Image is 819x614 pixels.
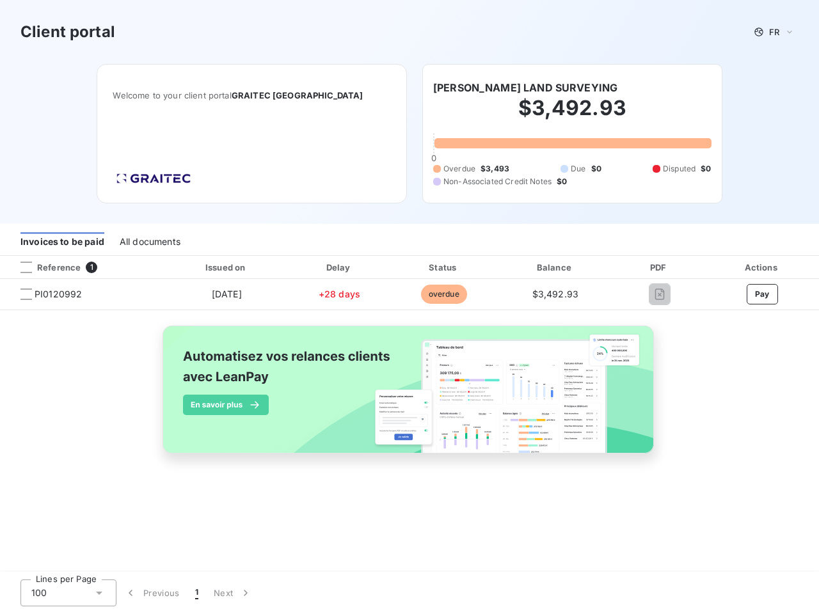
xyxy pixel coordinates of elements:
[113,169,195,187] img: Company logo
[557,176,567,187] span: $0
[431,153,436,163] span: 0
[20,20,115,43] h3: Client portal
[571,163,585,175] span: Due
[319,288,360,299] span: +28 days
[187,579,206,606] button: 1
[532,288,578,299] span: $3,492.93
[769,27,779,37] span: FR
[701,163,711,175] span: $0
[433,95,712,134] h2: $3,492.93
[120,229,180,256] div: All documents
[663,163,696,175] span: Disputed
[195,586,198,599] span: 1
[20,229,104,256] div: Invoices to be paid
[393,261,495,274] div: Status
[481,163,509,175] span: $3,493
[616,261,703,274] div: PDF
[86,262,97,273] span: 1
[113,90,391,100] span: Welcome to your client portal
[290,261,388,274] div: Delay
[708,261,816,274] div: Actions
[433,80,617,95] h6: [PERSON_NAME] LAND SURVEYING
[500,261,610,274] div: Balance
[443,163,475,175] span: Overdue
[10,262,81,273] div: Reference
[206,579,260,606] button: Next
[31,586,47,599] span: 100
[443,176,552,187] span: Non-Associated Credit Notes
[212,288,242,299] span: [DATE]
[35,288,82,301] span: PI0120992
[591,163,601,175] span: $0
[151,318,668,475] img: banner
[116,579,187,606] button: Previous
[168,261,285,274] div: Issued on
[747,284,778,304] button: Pay
[232,90,363,100] span: GRAITEC [GEOGRAPHIC_DATA]
[421,285,467,304] span: overdue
